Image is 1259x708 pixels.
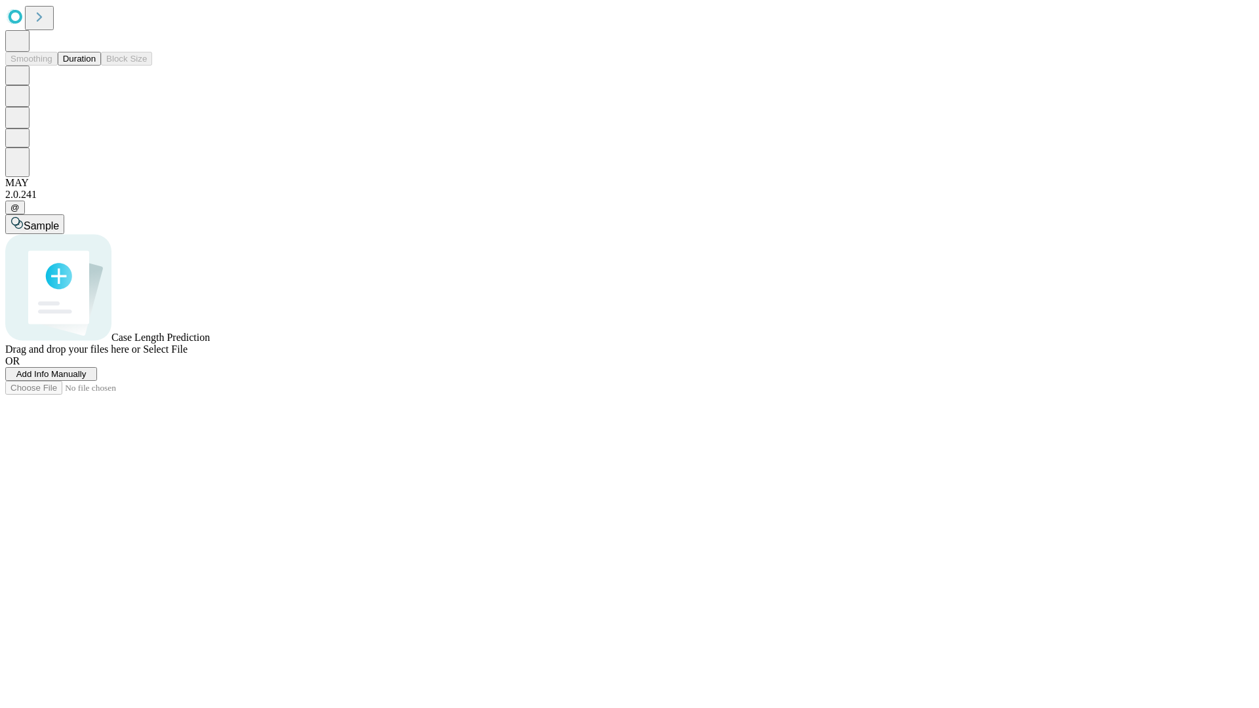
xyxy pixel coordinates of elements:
[16,369,87,379] span: Add Info Manually
[5,189,1254,201] div: 2.0.241
[5,177,1254,189] div: MAY
[5,201,25,214] button: @
[143,344,188,355] span: Select File
[5,367,97,381] button: Add Info Manually
[24,220,59,231] span: Sample
[5,214,64,234] button: Sample
[5,344,140,355] span: Drag and drop your files here or
[10,203,20,212] span: @
[5,355,20,366] span: OR
[101,52,152,66] button: Block Size
[111,332,210,343] span: Case Length Prediction
[5,52,58,66] button: Smoothing
[58,52,101,66] button: Duration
